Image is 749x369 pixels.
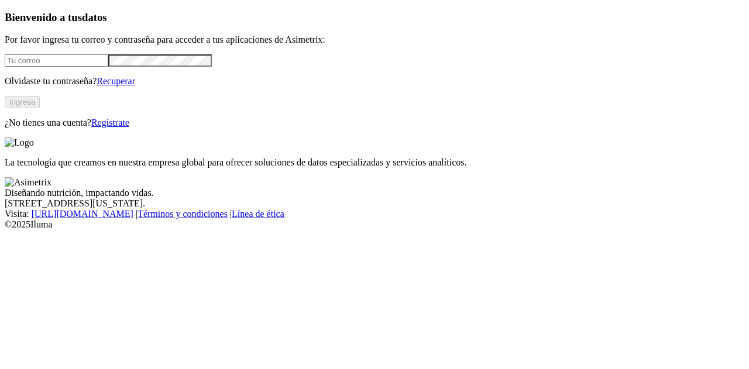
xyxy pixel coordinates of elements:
[5,35,744,45] p: Por favor ingresa tu correo y contraseña para acceder a tus aplicaciones de Asimetrix:
[5,188,744,198] div: Diseñando nutrición, impactando vidas.
[5,137,34,148] img: Logo
[5,177,51,188] img: Asimetrix
[97,76,135,86] a: Recuperar
[91,118,129,127] a: Regístrate
[5,76,744,87] p: Olvidaste tu contraseña?
[5,118,744,128] p: ¿No tienes una cuenta?
[5,219,744,230] div: © 2025 Iluma
[5,157,744,168] p: La tecnología que creamos en nuestra empresa global para ofrecer soluciones de datos especializad...
[138,209,228,219] a: Términos y condiciones
[5,96,40,108] button: Ingresa
[232,209,284,219] a: Línea de ética
[5,198,744,209] div: [STREET_ADDRESS][US_STATE].
[5,11,744,24] h3: Bienvenido a tus
[32,209,133,219] a: [URL][DOMAIN_NAME]
[82,11,107,23] span: datos
[5,54,108,67] input: Tu correo
[5,209,744,219] div: Visita : | |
